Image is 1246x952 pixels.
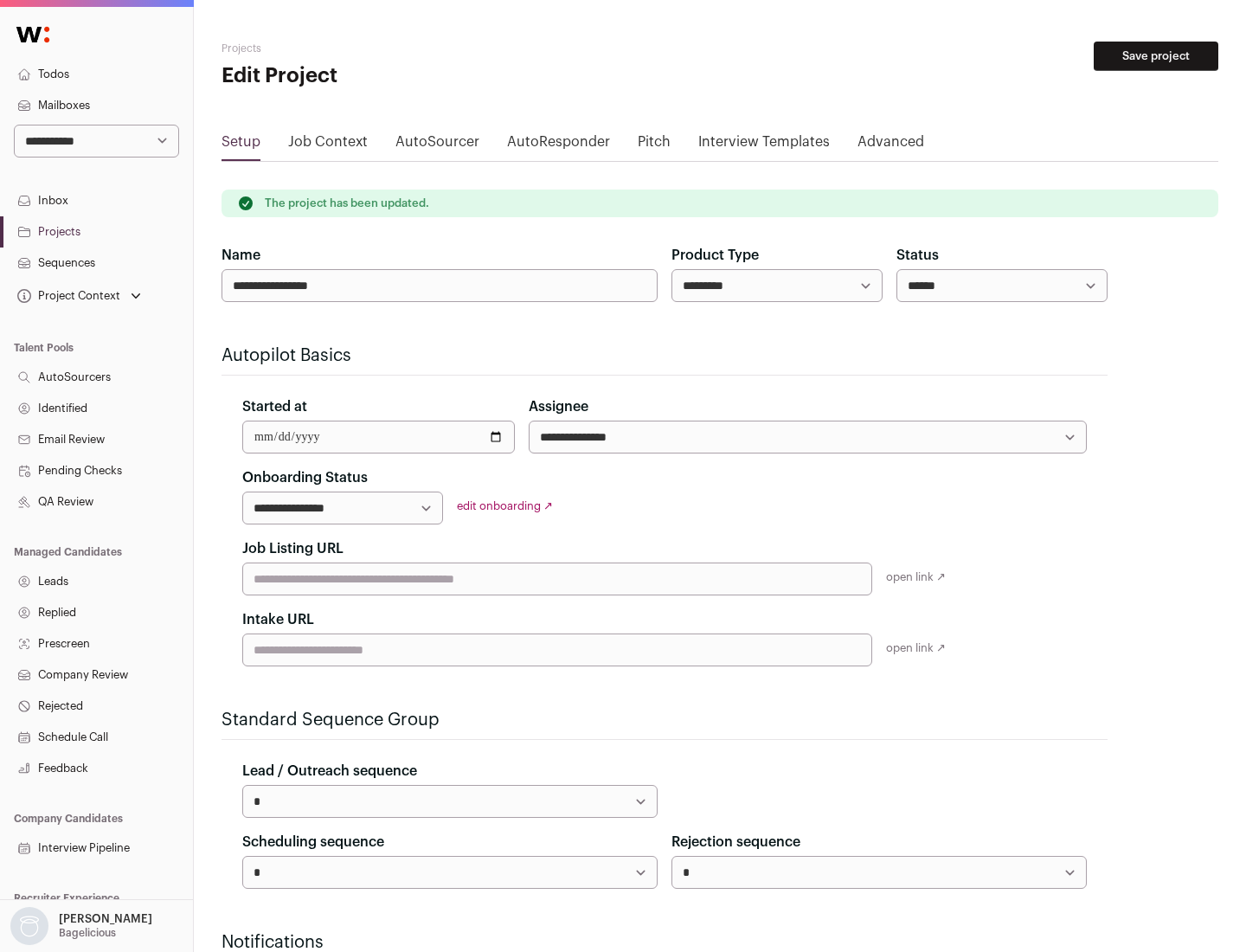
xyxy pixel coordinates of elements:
label: Product Type [671,245,759,266]
img: nopic.png [10,907,48,945]
a: edit onboarding ↗ [457,500,553,511]
a: AutoResponder [507,132,610,159]
label: Assignee [529,396,588,417]
a: Job Context [288,132,368,159]
button: Open dropdown [14,284,145,308]
p: Bagelicious [59,926,116,940]
a: Advanced [857,132,924,159]
p: [PERSON_NAME] [59,912,152,926]
img: Wellfound [7,17,59,52]
label: Scheduling sequence [242,832,384,852]
label: Name [222,245,260,266]
div: Project Context [14,289,120,303]
p: The project has been updated. [265,196,429,210]
label: Intake URL [242,609,314,630]
label: Rejection sequence [671,832,800,852]
label: Lead / Outreach sequence [242,761,417,782]
a: AutoSourcer [395,132,479,159]
h2: Standard Sequence Group [222,708,1108,732]
button: Save project [1094,42,1218,71]
label: Onboarding Status [242,467,368,488]
label: Status [896,245,939,266]
a: Setup [222,132,260,159]
a: Pitch [638,132,671,159]
h2: Projects [222,42,554,55]
label: Job Listing URL [242,538,344,559]
h2: Autopilot Basics [222,344,1108,368]
button: Open dropdown [7,907,156,945]
a: Interview Templates [698,132,830,159]
label: Started at [242,396,307,417]
h1: Edit Project [222,62,554,90]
